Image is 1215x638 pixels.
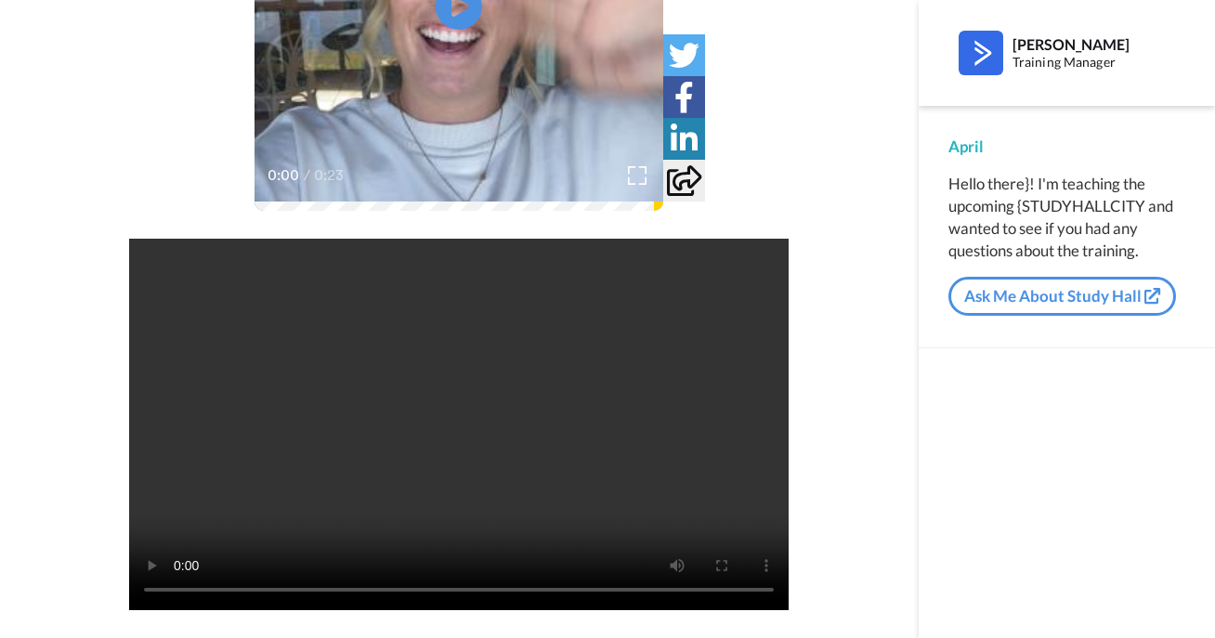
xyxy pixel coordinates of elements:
img: Full screen [628,166,647,185]
span: 0:00 [268,164,300,187]
span: / [304,164,310,187]
div: April [948,136,1185,158]
div: Training Manager [1012,55,1184,71]
div: [PERSON_NAME] [1012,35,1184,53]
div: Hello there}! I'm teaching the upcoming {STUDYHALLCITY and wanted to see if you had any questions... [948,173,1185,262]
a: Ask Me About Study Hall [948,277,1176,316]
img: Profile Image [959,31,1003,75]
span: 0:23 [314,164,346,187]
